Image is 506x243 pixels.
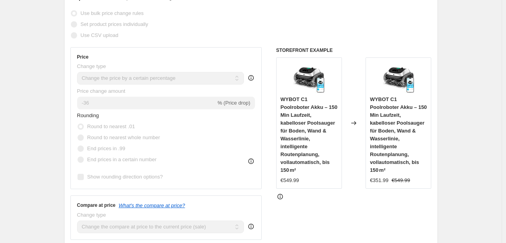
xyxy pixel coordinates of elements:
[77,88,126,94] span: Price change amount
[392,177,410,184] strike: €549.99
[281,177,299,184] div: €549.99
[81,10,144,16] span: Use bulk price change rules
[87,156,157,162] span: End prices in a certain number
[77,63,106,69] span: Change type
[247,223,255,230] div: help
[383,62,414,93] img: 71L64uAMbvL_80x.jpg
[81,32,118,38] span: Use CSV upload
[77,97,216,109] input: -15
[370,177,388,184] div: €351.99
[218,100,250,106] span: % (Price drop)
[370,96,427,173] span: WYBOT C1 Poolroboter Akku – 150 Min Laufzeit, kabelloser Poolsauger für Boden, Wand & Wasserlinie...
[87,134,160,140] span: Round to nearest whole number
[293,62,325,93] img: 71L64uAMbvL_80x.jpg
[77,112,99,118] span: Rounding
[281,96,338,173] span: WYBOT C1 Poolroboter Akku – 150 Min Laufzeit, kabelloser Poolsauger für Boden, Wand & Wasserlinie...
[247,74,255,82] div: help
[119,202,185,208] button: What's the compare at price?
[87,174,163,180] span: Show rounding direction options?
[81,21,148,27] span: Set product prices individually
[87,123,135,129] span: Round to nearest .01
[77,54,89,60] h3: Price
[276,47,432,53] h6: STOREFRONT EXAMPLE
[77,202,116,208] h3: Compare at price
[77,212,106,218] span: Change type
[87,145,126,151] span: End prices in .99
